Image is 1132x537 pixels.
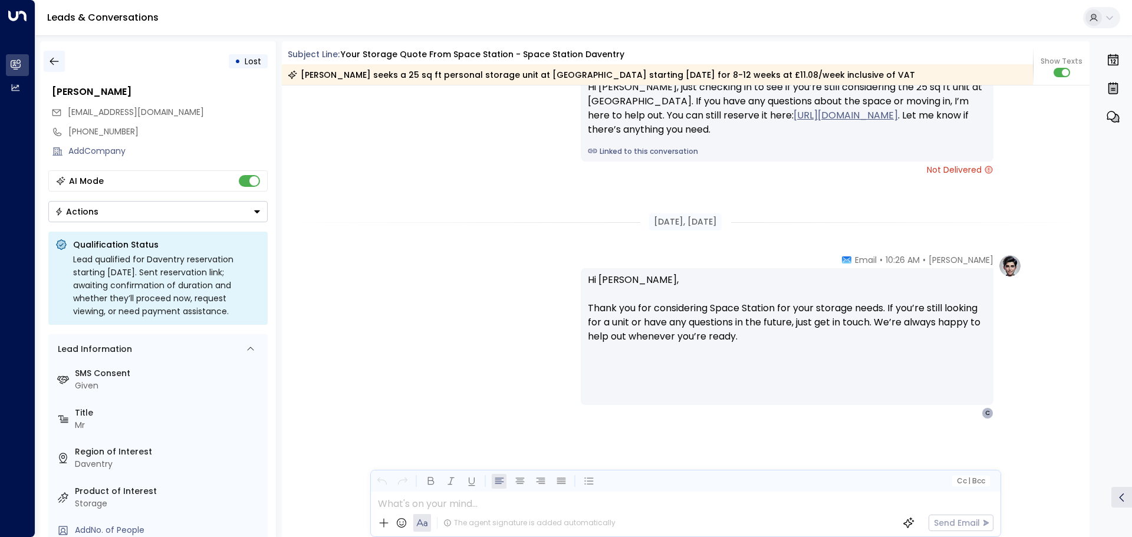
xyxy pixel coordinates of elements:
label: Product of Interest [75,485,263,498]
div: Mr [75,419,263,431]
span: • [923,254,926,266]
div: Lead qualified for Daventry reservation starting [DATE]. Sent reservation link; awaiting confirma... [73,253,261,318]
button: Undo [374,474,389,489]
span: [EMAIL_ADDRESS][DOMAIN_NAME] [68,106,204,118]
a: Linked to this conversation [588,146,986,157]
img: profile-logo.png [998,254,1022,278]
div: Lead Information [54,343,132,355]
div: AddCompany [68,145,268,157]
div: [PHONE_NUMBER] [68,126,268,138]
a: Leads & Conversations [47,11,159,24]
div: Hi [PERSON_NAME], just checking in to see if you’re still considering the 25 sq ft unit at [GEOGR... [588,80,986,137]
div: Storage [75,498,263,510]
p: Qualification Status [73,239,261,251]
span: charlesrudge@hotmail.com [68,106,204,118]
span: Lost [245,55,261,67]
div: • [235,51,241,72]
button: Cc|Bcc [952,476,989,487]
span: Email [855,254,877,266]
button: Actions [48,201,268,222]
p: Hi [PERSON_NAME], Thank you for considering Space Station for your storage needs. If you’re still... [588,273,986,358]
label: Region of Interest [75,446,263,458]
div: Actions [55,206,98,217]
span: Cc Bcc [956,477,985,485]
div: Given [75,380,263,392]
div: [PERSON_NAME] seeks a 25 sq ft personal storage unit at [GEOGRAPHIC_DATA] starting [DATE] for 8-1... [288,69,915,81]
label: SMS Consent [75,367,263,380]
span: | [968,477,970,485]
div: AddNo. of People [75,524,263,536]
span: Show Texts [1041,56,1082,67]
label: Title [75,407,263,419]
span: Subject Line: [288,48,340,60]
button: Redo [395,474,410,489]
div: [PERSON_NAME] [52,85,268,99]
span: Not Delivered [927,164,993,176]
div: Your storage quote from Space Station - Space Station Daventry [341,48,624,61]
div: C [982,407,993,419]
span: 10:26 AM [886,254,920,266]
div: Daventry [75,458,263,470]
span: • [880,254,883,266]
div: The agent signature is added automatically [443,518,616,528]
a: [URL][DOMAIN_NAME] [794,108,898,123]
div: [DATE], [DATE] [649,213,722,230]
div: Button group with a nested menu [48,201,268,222]
span: [PERSON_NAME] [929,254,993,266]
div: AI Mode [69,175,104,187]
